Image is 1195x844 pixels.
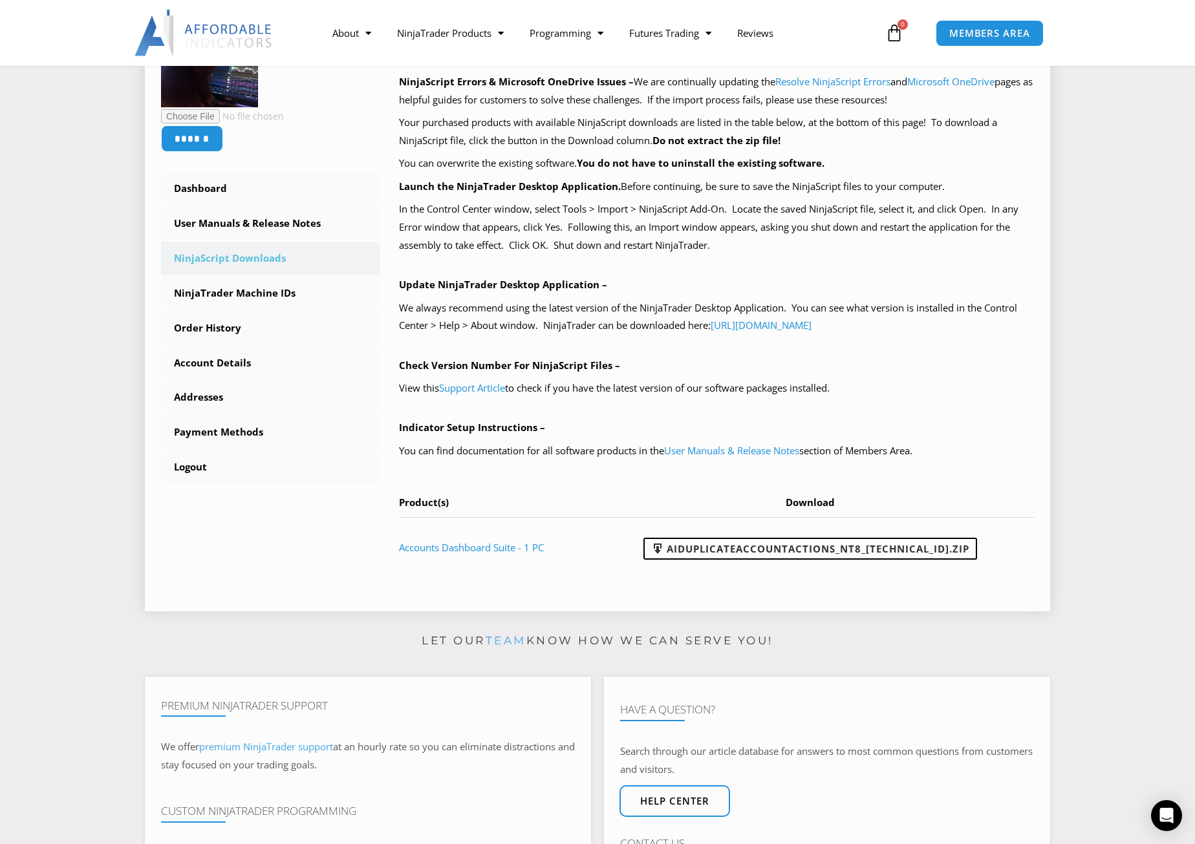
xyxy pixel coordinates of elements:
[399,496,449,509] span: Product(s)
[399,178,1035,196] p: Before continuing, be sure to save the NinjaScript files to your computer.
[724,18,786,48] a: Reviews
[936,20,1044,47] a: MEMBERS AREA
[161,740,199,753] span: We offer
[161,277,380,310] a: NinjaTrader Machine IDs
[399,421,545,434] b: Indicator Setup Instructions –
[898,19,908,30] span: 0
[399,154,1035,173] p: You can overwrite the existing software.
[161,346,380,380] a: Account Details
[399,379,1035,397] p: View this to check if you have the latest version of our software packages installed.
[620,743,1034,779] p: Search through our article database for answers to most common questions from customers and visit...
[399,299,1035,335] p: We always recommend using the latest version of the NinjaTrader Desktop Application. You can see ...
[620,703,1034,716] h4: Have A Question?
[907,75,995,88] a: Microsoft OneDrive
[161,416,380,449] a: Payment Methods
[161,699,575,712] h4: Premium NinjaTrader Support
[775,75,890,88] a: Resolve NinjaScript Errors
[135,10,274,56] img: LogoAI | Affordable Indicators – NinjaTrader
[161,172,380,206] a: Dashboard
[161,805,575,818] h4: Custom NinjaTrader Programming
[161,242,380,275] a: NinjaScript Downloads
[399,75,634,88] b: NinjaScript Errors & Microsoft OneDrive Issues –
[161,207,380,240] a: User Manuals & Release Notes
[399,278,607,291] b: Update NinjaTrader Desktop Application –
[399,73,1035,109] p: We are continually updating the and pages as helpful guides for customers to solve these challeng...
[161,381,380,414] a: Addresses
[439,381,505,394] a: Support Article
[399,200,1035,255] p: In the Control Center window, select Tools > Import > NinjaScript Add-On. Locate the saved NinjaS...
[161,311,380,345] a: Order History
[949,28,1030,38] span: MEMBERS AREA
[161,740,575,771] span: at an hourly rate so you can eliminate distractions and stay focused on your trading goals.
[399,114,1035,150] p: Your purchased products with available NinjaScript downloads are listed in the table below, at th...
[517,18,616,48] a: Programming
[577,156,824,169] b: You do not have to uninstall the existing software.
[640,796,709,806] span: Help center
[199,740,333,753] a: premium NinjaTrader support
[384,18,517,48] a: NinjaTrader Products
[619,785,730,817] a: Help center
[664,444,799,457] a: User Manuals & Release Notes
[1151,800,1182,831] div: Open Intercom Messenger
[319,18,384,48] a: About
[866,14,923,52] a: 0
[399,442,1035,460] p: You can find documentation for all software products in the section of Members Area.
[643,538,977,560] a: AIDuplicateAccountActions_NT8_[TECHNICAL_ID].zip
[399,541,544,554] a: Accounts Dashboard Suite - 1 PC
[486,634,526,647] a: team
[161,172,380,484] nav: Account pages
[652,134,781,147] b: Do not extract the zip file!
[399,180,621,193] b: Launch the NinjaTrader Desktop Application.
[711,319,812,332] a: [URL][DOMAIN_NAME]
[786,496,835,509] span: Download
[616,18,724,48] a: Futures Trading
[161,450,380,484] a: Logout
[319,18,882,48] nav: Menu
[145,631,1050,651] p: Let our know how we can serve you!
[399,359,620,372] b: Check Version Number For NinjaScript Files –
